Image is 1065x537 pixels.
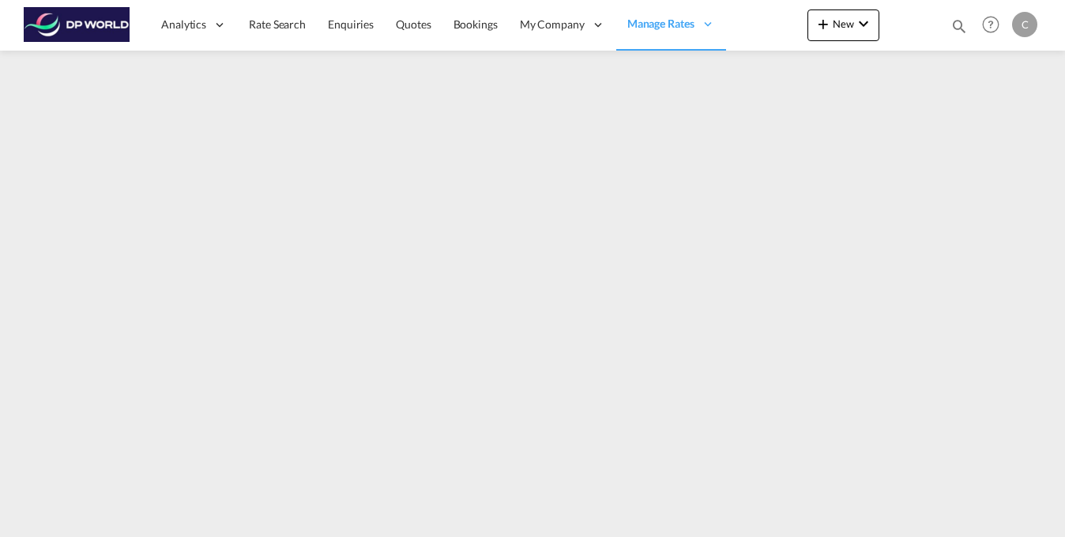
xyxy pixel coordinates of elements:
img: c08ca190194411f088ed0f3ba295208c.png [24,7,130,43]
div: C [1012,12,1037,37]
span: Analytics [161,17,206,32]
div: Help [977,11,1012,40]
span: Manage Rates [627,16,694,32]
button: icon-plus 400-fgNewicon-chevron-down [807,9,879,41]
span: Enquiries [328,17,374,31]
span: Help [977,11,1004,38]
md-icon: icon-magnify [950,17,968,35]
md-icon: icon-chevron-down [854,14,873,33]
span: New [814,17,873,30]
span: Quotes [396,17,431,31]
span: Bookings [453,17,498,31]
md-icon: icon-plus 400-fg [814,14,833,33]
span: Rate Search [249,17,306,31]
span: My Company [520,17,585,32]
div: icon-magnify [950,17,968,41]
